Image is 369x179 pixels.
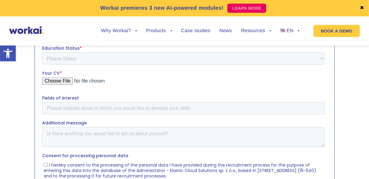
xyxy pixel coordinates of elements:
[101,29,137,33] a: Why Workai?
[314,25,360,37] a: BOOK A DEMO
[181,29,210,33] a: Case studies
[220,29,232,33] a: News
[360,6,364,11] a: ✖
[143,7,283,19] input: Last name
[146,29,172,33] a: Products
[241,29,271,33] a: Resources
[227,4,266,13] a: LEARN MORE
[287,28,294,33] span: EN
[2,167,5,171] input: I hereby consent to the processing of the personal data I have provided during the recruitment pr...
[143,25,191,31] span: Mobile phone number
[143,32,283,44] input: Phone
[100,4,224,12] p: Workai premieres 3 new AI-powered modules!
